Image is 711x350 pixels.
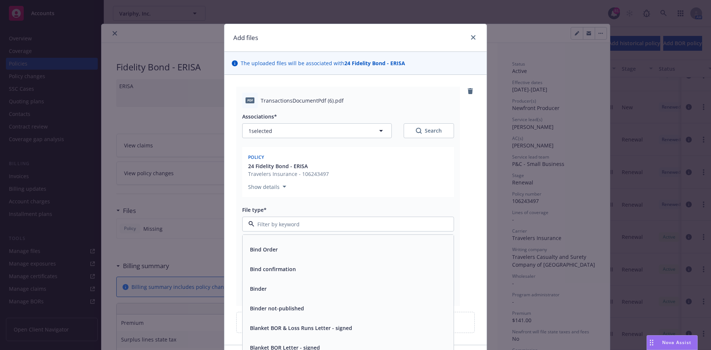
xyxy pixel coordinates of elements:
div: Drag to move [647,336,656,350]
span: Nova Assist [662,339,691,346]
button: Bind Order [250,246,278,253]
button: Nova Assist [647,335,698,350]
input: Filter by keyword [254,220,439,228]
